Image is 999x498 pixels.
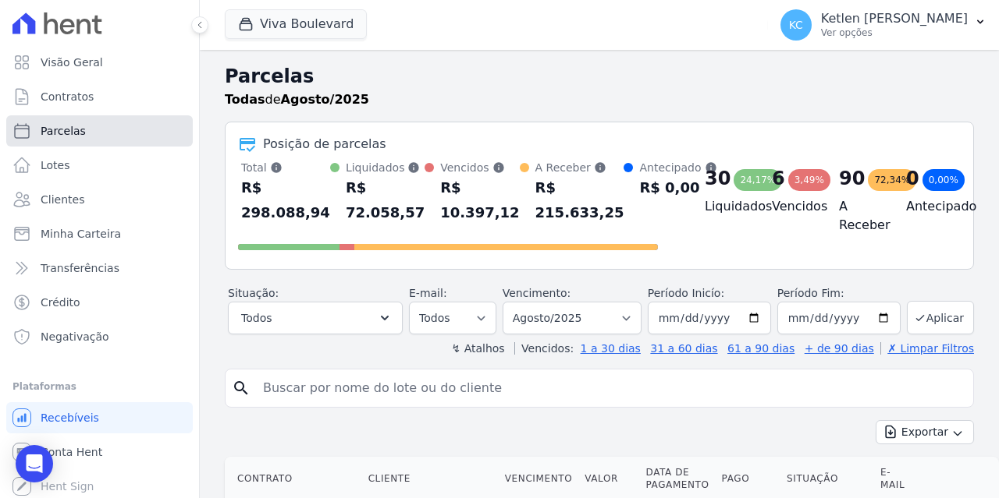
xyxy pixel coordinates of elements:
button: Viva Boulevard [225,9,367,39]
a: Parcelas [6,115,193,147]
button: Aplicar [907,301,974,334]
label: Período Inicío: [648,287,724,299]
div: 72,34% [868,169,916,191]
span: Crédito [41,295,80,310]
a: Clientes [6,184,193,215]
span: Visão Geral [41,55,103,70]
span: Lotes [41,157,70,173]
a: 31 a 60 dias [650,342,717,355]
a: + de 90 dias [805,342,874,355]
label: ↯ Atalhos [451,342,504,355]
span: Parcelas [41,123,86,139]
a: Contratos [6,81,193,112]
button: KC Ketlen [PERSON_NAME] Ver opções [768,3,999,47]
div: R$ 0,00 [639,175,716,200]
label: E-mail: [409,287,447,299]
span: Transferências [41,260,119,276]
div: 90 [839,166,865,191]
span: Recebíveis [41,410,99,426]
div: R$ 10.397,12 [440,175,519,225]
span: Todos [241,309,272,327]
a: 61 a 90 dias [727,342,795,355]
div: Open Intercom Messenger [16,445,53,482]
span: KC [789,19,803,30]
div: Antecipado [639,160,716,175]
h4: Antecipado [906,197,948,216]
p: Ketlen [PERSON_NAME] [821,11,968,26]
div: Plataformas [12,377,187,396]
a: Conta Hent [6,436,193,468]
strong: Todas [225,92,265,107]
div: 24,17% [734,169,782,191]
a: Negativação [6,321,193,352]
div: Vencidos [440,160,519,175]
div: R$ 72.058,57 [346,175,425,225]
div: A Receber [535,160,624,175]
div: Total [241,160,330,175]
span: Negativação [41,329,109,344]
button: Exportar [876,420,974,444]
span: Contratos [41,89,94,104]
div: R$ 215.633,25 [535,175,624,225]
div: Posição de parcelas [263,135,386,154]
a: Visão Geral [6,47,193,78]
a: Transferências [6,253,193,284]
div: Liquidados [346,160,425,175]
a: Minha Carteira [6,218,193,249]
h4: A Receber [839,197,881,235]
label: Situação: [228,287,279,299]
h2: Parcelas [225,62,974,90]
div: 30 [705,166,731,191]
div: 3,49% [788,169,830,191]
a: ✗ Limpar Filtros [880,342,974,355]
div: 6 [772,166,785,191]
strong: Agosto/2025 [281,92,369,107]
label: Período Fim: [777,285,901,302]
button: Todos [228,302,403,334]
a: Lotes [6,150,193,181]
h4: Vencidos [772,197,814,216]
span: Minha Carteira [41,226,121,242]
div: 0,00% [923,169,965,191]
p: de [225,90,369,109]
span: Clientes [41,192,84,207]
div: 0 [906,166,919,191]
a: Recebíveis [6,402,193,433]
span: Conta Hent [41,444,102,460]
label: Vencidos: [514,342,574,355]
p: Ver opções [821,26,968,39]
input: Buscar por nome do lote ou do cliente [254,373,967,404]
div: R$ 298.088,94 [241,175,330,225]
a: 1 a 30 dias [581,342,641,355]
i: search [232,379,251,397]
label: Vencimento: [503,287,571,299]
a: Crédito [6,287,193,318]
h4: Liquidados [705,197,747,216]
